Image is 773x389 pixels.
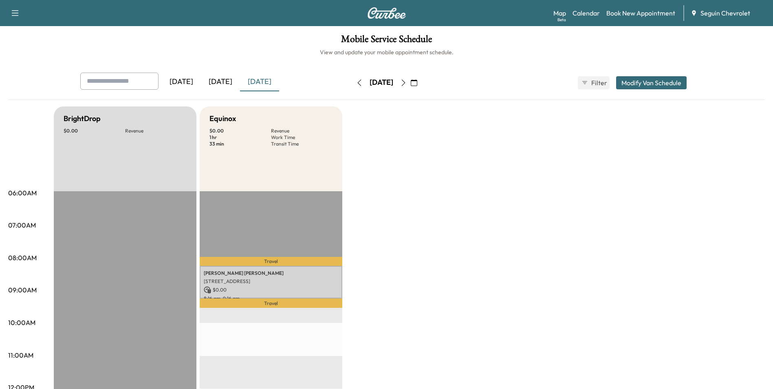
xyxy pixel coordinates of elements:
[8,188,37,198] p: 06:00AM
[557,17,566,23] div: Beta
[578,76,610,89] button: Filter
[125,128,187,134] p: Revenue
[616,76,687,89] button: Modify Van Schedule
[370,77,393,88] div: [DATE]
[367,7,406,19] img: Curbee Logo
[201,73,240,91] div: [DATE]
[162,73,201,91] div: [DATE]
[200,298,342,308] p: Travel
[553,8,566,18] a: MapBeta
[209,128,271,134] p: $ 0.00
[8,34,765,48] h1: Mobile Service Schedule
[8,253,37,263] p: 08:00AM
[209,141,271,147] p: 33 min
[204,286,338,294] p: $ 0.00
[8,285,37,295] p: 09:00AM
[64,113,101,124] h5: BrightDrop
[591,78,606,88] span: Filter
[700,8,750,18] span: Seguin Chevrolet
[606,8,675,18] a: Book New Appointment
[271,134,333,141] p: Work Time
[200,257,342,266] p: Travel
[271,128,333,134] p: Revenue
[8,220,36,230] p: 07:00AM
[8,318,35,327] p: 10:00AM
[204,295,338,302] p: 8:16 am - 9:16 am
[204,278,338,285] p: [STREET_ADDRESS]
[240,73,279,91] div: [DATE]
[209,113,236,124] h5: Equinox
[271,141,333,147] p: Transit Time
[64,128,125,134] p: $ 0.00
[8,350,33,360] p: 11:00AM
[573,8,600,18] a: Calendar
[204,270,338,276] p: [PERSON_NAME] [PERSON_NAME]
[8,48,765,56] h6: View and update your mobile appointment schedule.
[209,134,271,141] p: 1 hr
